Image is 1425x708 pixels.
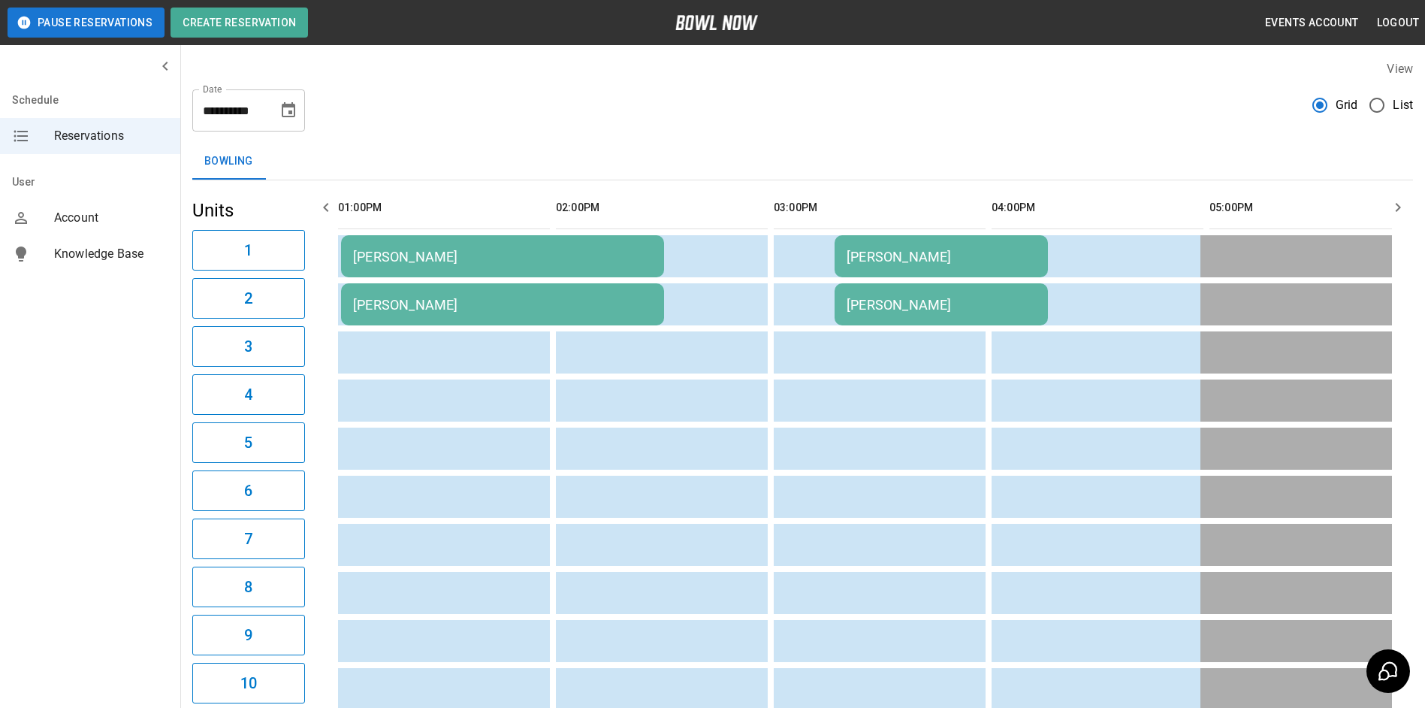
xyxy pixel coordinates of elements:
[244,286,252,310] h6: 2
[1259,9,1365,37] button: Events Account
[556,186,768,229] th: 02:00PM
[192,326,305,367] button: 3
[1371,9,1425,37] button: Logout
[244,623,252,647] h6: 9
[244,575,252,599] h6: 8
[192,519,305,559] button: 7
[192,278,305,319] button: 2
[192,663,305,703] button: 10
[240,671,257,695] h6: 10
[338,186,550,229] th: 01:00PM
[244,479,252,503] h6: 6
[192,422,305,463] button: 5
[192,374,305,415] button: 4
[192,615,305,655] button: 9
[8,8,165,38] button: Pause Reservations
[192,567,305,607] button: 8
[273,95,303,126] button: Choose date, selected date is Sep 9, 2025
[1336,96,1358,114] span: Grid
[192,144,265,180] button: Bowling
[244,334,252,359] h6: 3
[192,470,305,511] button: 6
[192,198,305,222] h5: Units
[1387,62,1413,76] label: View
[675,15,758,30] img: logo
[171,8,308,38] button: Create Reservation
[192,144,1413,180] div: inventory tabs
[54,245,168,263] span: Knowledge Base
[192,230,305,271] button: 1
[1393,96,1413,114] span: List
[244,383,252,407] h6: 4
[847,249,1036,265] div: [PERSON_NAME]
[244,431,252,455] h6: 5
[54,209,168,227] span: Account
[847,297,1036,313] div: [PERSON_NAME]
[244,527,252,551] h6: 7
[353,297,652,313] div: [PERSON_NAME]
[244,238,252,262] h6: 1
[54,127,168,145] span: Reservations
[353,249,652,265] div: [PERSON_NAME]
